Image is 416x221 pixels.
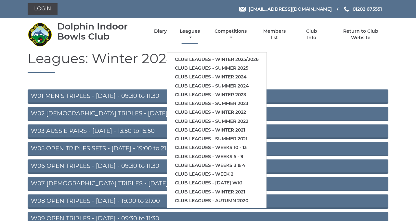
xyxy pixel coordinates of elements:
img: Dolphin Indoor Bowls Club [28,22,52,47]
a: Club leagues - Autumn 2020 [167,196,266,205]
a: W05 OPEN TRIPLES SETS - [DATE] - 19:00 to 21:00 [28,142,388,156]
a: W02 [DEMOGRAPHIC_DATA] TRIPLES - [DATE] - 11:40 to 13:40 [28,107,388,121]
a: Club leagues - Summer 2023 [167,99,266,108]
a: Club leagues - Weeks 10 - 13 [167,143,266,152]
a: Club leagues - Summer 2025 [167,64,266,73]
a: Competitions [213,28,248,41]
a: Phone us 01202 675551 [343,6,382,13]
img: Phone us [344,6,349,12]
a: Club leagues - Summer 2022 [167,117,266,126]
a: Club leagues - Summer 2024 [167,82,266,90]
a: Club leagues - Winter 2022 [167,108,266,117]
a: Club leagues - Winter 2023 [167,90,266,99]
a: Diary [154,28,167,34]
span: 01202 675551 [353,6,382,12]
a: Club leagues - Weeks 3 & 4 [167,161,266,170]
a: Club leagues - [DATE] wk1 [167,179,266,187]
div: Dolphin Indoor Bowls Club [57,21,143,41]
a: Leagues [178,28,201,41]
ul: Leagues [167,52,267,208]
a: W07 [DEMOGRAPHIC_DATA] TRIPLES - [DATE] - 13:50 to 15:50 [28,177,388,191]
h1: Leagues: Winter 2024 [28,51,388,73]
a: Club leagues - Winter 2021 [167,126,266,134]
a: Members list [260,28,290,41]
a: Club Info [301,28,322,41]
a: Club leagues - Summer 2021 [167,134,266,143]
a: W03 AUSSIE PAIRS - [DATE] - 13:50 to 15:50 [28,124,388,139]
a: Club leagues - Winter 2025/2026 [167,55,266,64]
a: W01 MEN'S TRIPLES - [DATE] - 09:30 to 11:30 [28,89,388,104]
a: Club leagues - Winter 2024 [167,73,266,81]
a: W08 OPEN TRIPLES - [DATE] - 19:00 to 21:00 [28,194,388,209]
a: Email [EMAIL_ADDRESS][DOMAIN_NAME] [239,6,332,13]
img: Email [239,7,246,12]
a: Club leagues - Week 2 [167,170,266,179]
a: Club leagues - Winter 2021 [167,188,266,196]
a: Login [28,3,58,15]
a: Club leagues - Weeks 5 - 9 [167,152,266,161]
span: [EMAIL_ADDRESS][DOMAIN_NAME] [249,6,332,12]
a: W06 OPEN TRIPLES - [DATE] - 09:30 to 11:30 [28,159,388,174]
a: Return to Club Website [333,28,388,41]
